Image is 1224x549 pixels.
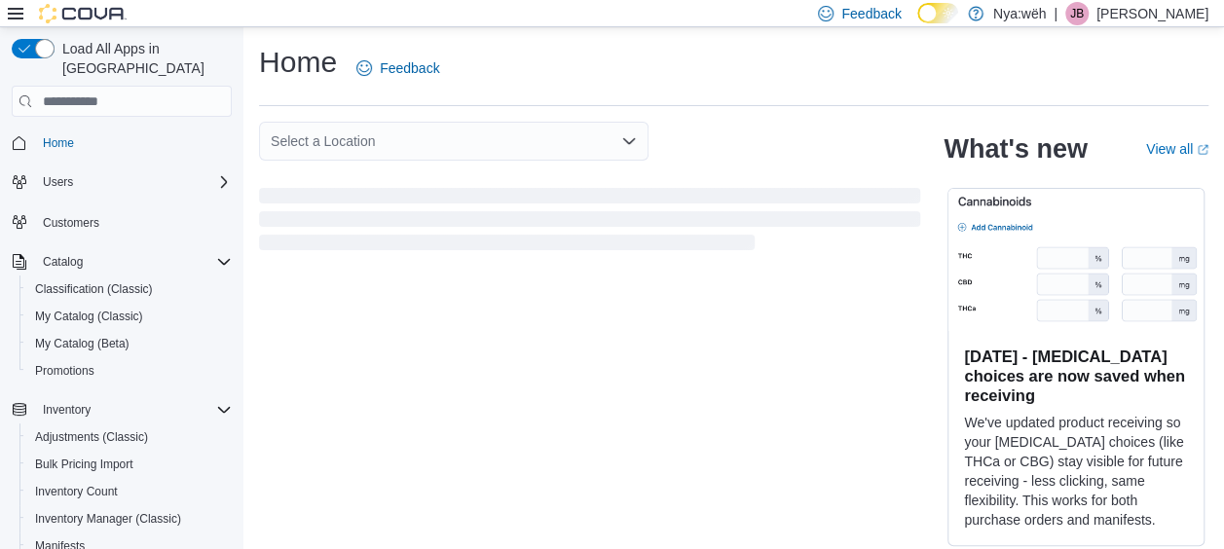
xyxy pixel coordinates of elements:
[35,130,232,155] span: Home
[27,425,156,449] a: Adjustments (Classic)
[35,398,98,421] button: Inventory
[55,39,232,78] span: Load All Apps in [GEOGRAPHIC_DATA]
[43,174,73,190] span: Users
[1197,144,1208,156] svg: External link
[259,192,920,254] span: Loading
[917,23,918,24] span: Dark Mode
[43,215,99,231] span: Customers
[35,209,232,234] span: Customers
[43,135,74,151] span: Home
[1054,2,1057,25] p: |
[621,133,637,149] button: Open list of options
[27,425,232,449] span: Adjustments (Classic)
[27,305,232,328] span: My Catalog (Classic)
[259,43,337,82] h1: Home
[19,330,240,357] button: My Catalog (Beta)
[35,170,232,194] span: Users
[1096,2,1208,25] p: [PERSON_NAME]
[19,478,240,505] button: Inventory Count
[27,277,232,301] span: Classification (Classic)
[43,402,91,418] span: Inventory
[27,453,232,476] span: Bulk Pricing Import
[27,507,232,531] span: Inventory Manager (Classic)
[43,254,83,270] span: Catalog
[993,2,1046,25] p: Nya:wëh
[27,277,161,301] a: Classification (Classic)
[19,451,240,478] button: Bulk Pricing Import
[4,248,240,275] button: Catalog
[35,281,153,297] span: Classification (Classic)
[944,133,1087,165] h2: What's new
[841,4,901,23] span: Feedback
[964,347,1188,405] h3: [DATE] - [MEDICAL_DATA] choices are now saved when receiving
[27,332,137,355] a: My Catalog (Beta)
[4,207,240,236] button: Customers
[35,429,148,445] span: Adjustments (Classic)
[19,423,240,451] button: Adjustments (Classic)
[1065,2,1089,25] div: Jenna Bristol
[4,396,240,423] button: Inventory
[19,275,240,303] button: Classification (Classic)
[35,309,143,324] span: My Catalog (Classic)
[35,250,232,274] span: Catalog
[4,128,240,157] button: Home
[35,131,82,155] a: Home
[27,332,232,355] span: My Catalog (Beta)
[27,305,151,328] a: My Catalog (Classic)
[35,336,130,351] span: My Catalog (Beta)
[35,250,91,274] button: Catalog
[35,457,133,472] span: Bulk Pricing Import
[349,49,447,88] a: Feedback
[27,453,141,476] a: Bulk Pricing Import
[917,3,958,23] input: Dark Mode
[1146,141,1208,157] a: View allExternal link
[27,507,189,531] a: Inventory Manager (Classic)
[1070,2,1084,25] span: JB
[27,480,232,503] span: Inventory Count
[4,168,240,196] button: Users
[964,413,1188,530] p: We've updated product receiving so your [MEDICAL_DATA] choices (like THCa or CBG) stay visible fo...
[380,58,439,78] span: Feedback
[27,480,126,503] a: Inventory Count
[27,359,102,383] a: Promotions
[27,359,232,383] span: Promotions
[19,505,240,532] button: Inventory Manager (Classic)
[35,511,181,527] span: Inventory Manager (Classic)
[19,303,240,330] button: My Catalog (Classic)
[35,484,118,499] span: Inventory Count
[39,4,127,23] img: Cova
[35,398,232,421] span: Inventory
[35,170,81,194] button: Users
[19,357,240,384] button: Promotions
[35,363,94,379] span: Promotions
[35,211,107,235] a: Customers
